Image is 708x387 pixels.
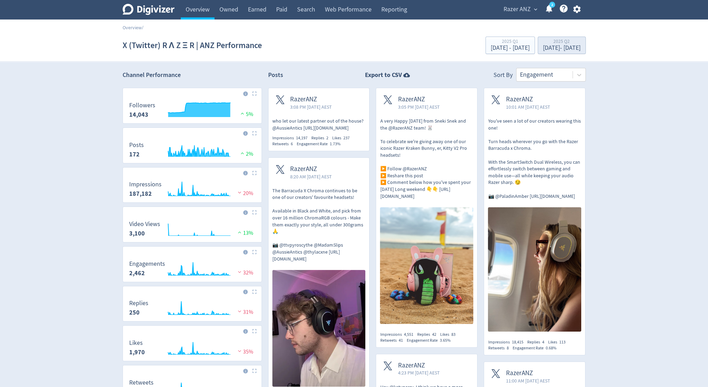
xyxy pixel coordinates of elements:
[129,101,155,109] dt: Followers
[506,369,550,377] span: RazerANZ
[432,332,436,337] span: 42
[129,229,145,238] strong: 3,100
[380,332,417,338] div: Impressions
[332,135,353,141] div: Likes
[491,45,530,51] div: [DATE] - [DATE]
[126,181,259,200] svg: Impressions 187,182
[290,103,332,110] span: 3:08 PM [DATE] AEST
[380,338,406,343] div: Retweets
[126,300,259,318] svg: Replies 250
[272,141,297,147] div: Retweets
[129,299,148,307] dt: Replies
[326,135,328,141] span: 2
[501,4,539,15] button: Razer ANZ
[506,377,550,384] span: 11:00 AM [DATE] AEST
[239,150,253,157] span: 2%
[398,103,439,110] span: 3:05 PM [DATE] AEST
[129,339,145,347] dt: Likes
[538,37,586,54] button: 2025 Q2[DATE]- [DATE]
[126,261,259,279] svg: Engagements 2,462
[343,135,350,141] span: 237
[311,135,332,141] div: Replies
[252,131,257,136] img: Placeholder
[236,230,243,235] img: positive-performance.svg
[126,102,259,121] svg: Followers 14,043
[236,309,253,316] span: 31%
[129,379,154,387] dt: Retweets
[239,150,246,156] img: positive-performance.svg
[123,24,142,31] a: Overview
[485,37,535,54] button: 2025 Q1[DATE] - [DATE]
[129,308,140,317] strong: 250
[252,210,257,215] img: Placeholder
[380,118,473,200] p: A very Happy [DATE] from Sneki Snek and the @RazerANZ team! 🐰 To celebrate we're giving away one ...
[126,221,259,239] svg: Video Views 3,100
[129,260,165,268] dt: Engagements
[290,165,332,173] span: RazerANZ
[417,332,440,338] div: Replies
[545,345,556,351] span: 0.68%
[129,150,140,158] strong: 172
[268,71,283,82] h2: Posts
[236,348,253,355] span: 35%
[290,95,332,103] span: RazerANZ
[123,34,262,56] h1: X (Twitter) R Λ Z Ξ R | ANZ Performance
[252,171,257,175] img: Placeholder
[488,345,512,351] div: Retweets
[484,88,585,334] a: RazerANZ10:01 AM [DATE] AESTYou've seen a lot of our creators wearing this one! Turn heads wherev...
[506,103,550,110] span: 10:01 AM [DATE] AEST
[129,269,145,277] strong: 2,462
[549,2,555,8] a: 2
[506,95,550,103] span: RazerANZ
[236,190,253,197] span: 20%
[129,141,144,149] dt: Posts
[236,190,243,195] img: negative-performance.svg
[551,2,553,7] text: 2
[129,220,160,228] dt: Video Views
[542,339,544,345] span: 4
[543,45,581,51] div: [DATE] - [DATE]
[252,369,257,373] img: Placeholder
[236,269,253,276] span: 32%
[142,24,143,31] span: /
[376,88,477,326] a: RazerANZ3:05 PM [DATE] AESTA very Happy [DATE] from Sneki Snek and the @RazerANZ team! 🐰 To celeb...
[330,141,341,147] span: 1.73%
[123,71,262,79] h2: Channel Performance
[532,6,539,13] span: expand_more
[272,118,366,131] p: who let our latest partner out of the house? @AussieAntics [URL][DOMAIN_NAME]
[252,289,257,294] img: Placeholder
[129,348,145,356] strong: 1,970
[129,110,148,119] strong: 14,043
[239,111,246,116] img: positive-performance.svg
[236,309,243,314] img: negative-performance.svg
[290,173,332,180] span: 8:20 AM [DATE] AEST
[451,332,455,337] span: 83
[126,142,259,160] svg: Posts 172
[527,339,548,345] div: Replies
[272,187,366,263] p: The Barracuda X Chroma continues to be one of our creators' favourite headsets! Available in Blac...
[236,230,253,237] span: 13%
[129,180,162,188] dt: Impressions
[291,141,293,147] span: 6
[236,348,243,354] img: negative-performance.svg
[406,338,454,343] div: Engagement Rate
[493,71,513,82] div: Sort By
[404,332,413,337] span: 4,551
[506,345,508,351] span: 8
[512,345,560,351] div: Engagement Rate
[398,362,439,370] span: RazerANZ
[439,338,450,343] span: 3.65%
[126,340,259,358] svg: Likes 1,970
[512,339,523,345] span: 18,415
[252,329,257,333] img: Placeholder
[252,250,257,254] img: Placeholder
[398,338,403,343] span: 41
[296,135,308,141] span: 14,197
[548,339,569,345] div: Likes
[488,339,527,345] div: Impressions
[398,95,439,103] span: RazerANZ
[252,91,257,96] img: Placeholder
[272,135,311,141] div: Impressions
[236,269,243,274] img: negative-performance.svg
[239,111,253,118] span: 5%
